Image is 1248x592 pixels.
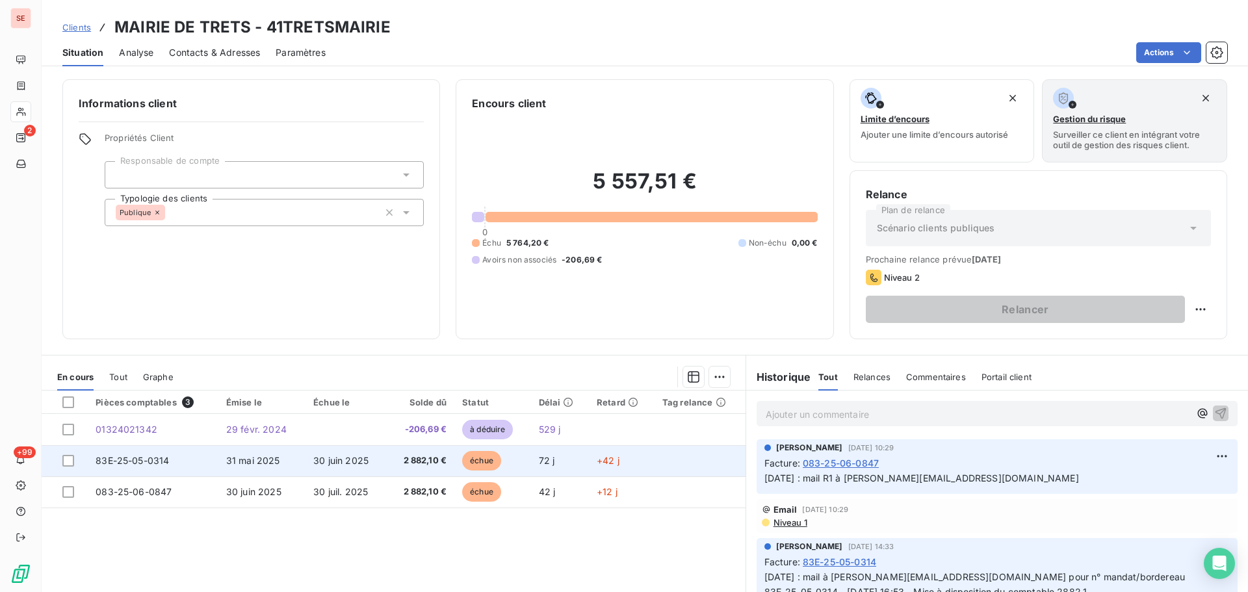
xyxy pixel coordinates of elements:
span: 29 févr. 2024 [226,424,287,435]
span: Paramètres [276,46,326,59]
span: 2 882,10 € [395,454,447,467]
input: Ajouter une valeur [116,169,126,181]
span: Facture : [764,555,800,569]
span: Scénario clients publiques [877,222,995,235]
span: Portail client [981,372,1032,382]
input: Ajouter une valeur [165,207,175,218]
span: Relances [853,372,890,382]
img: Logo LeanPay [10,563,31,584]
div: SE [10,8,31,29]
span: Situation [62,46,103,59]
h3: MAIRIE DE TRETS - 41TRETSMAIRIE [114,16,391,39]
h2: 5 557,51 € [472,168,817,207]
div: Émise le [226,397,298,407]
span: Gestion du risque [1053,114,1126,124]
span: [DATE] [972,254,1001,264]
div: Échue le [313,397,379,407]
div: Pièces comptables [96,396,211,408]
span: Prochaine relance prévue [866,254,1211,264]
span: Contacts & Adresses [169,46,260,59]
button: Actions [1136,42,1201,63]
span: En cours [57,372,94,382]
button: Limite d’encoursAjouter une limite d’encours autorisé [850,79,1035,162]
span: 3 [182,396,194,408]
span: 83E-25-05-0314 [96,455,169,466]
span: Tout [109,372,127,382]
span: [DATE] 10:29 [848,444,894,452]
span: Échu [482,237,501,249]
span: Publique [120,209,151,216]
span: 2 882,10 € [395,485,447,498]
div: Délai [539,397,581,407]
span: Surveiller ce client en intégrant votre outil de gestion des risques client. [1053,129,1216,150]
span: 0,00 € [792,237,818,249]
button: Gestion du risqueSurveiller ce client en intégrant votre outil de gestion des risques client. [1042,79,1227,162]
h6: Encours client [472,96,546,111]
div: Open Intercom Messenger [1204,548,1235,579]
span: 01324021342 [96,424,157,435]
span: Niveau 1 [772,517,807,528]
span: Commentaires [906,372,966,382]
span: Facture : [764,456,800,470]
span: 083-25-06-0847 [96,486,172,497]
span: [DATE] 14:33 [848,543,894,550]
span: 30 juin 2025 [226,486,281,497]
span: +42 j [597,455,619,466]
span: [PERSON_NAME] [776,541,843,552]
span: 42 j [539,486,556,497]
span: Ajouter une limite d’encours autorisé [861,129,1008,140]
span: -206,69 € [395,423,447,436]
span: 30 juil. 2025 [313,486,368,497]
div: Solde dû [395,397,447,407]
span: échue [462,451,501,470]
span: Niveau 2 [884,272,920,283]
span: 83E-25-05-0314 [803,555,876,569]
span: Analyse [119,46,153,59]
button: Relancer [866,296,1185,323]
a: 2 [10,127,31,148]
div: Tag relance [662,397,738,407]
a: Clients [62,21,91,34]
span: 529 j [539,424,561,435]
h6: Historique [746,369,811,385]
span: Limite d’encours [861,114,929,124]
span: 30 juin 2025 [313,455,369,466]
span: Tout [818,372,838,382]
span: Clients [62,22,91,32]
span: [DATE] 10:29 [802,506,848,513]
span: [DATE] : mail R1 à [PERSON_NAME][EMAIL_ADDRESS][DOMAIN_NAME] [764,472,1079,483]
span: Graphe [143,372,174,382]
span: 31 mai 2025 [226,455,280,466]
span: à déduire [462,420,513,439]
span: 0 [482,227,487,237]
span: +99 [14,446,36,458]
span: Non-échu [749,237,786,249]
span: -206,69 € [562,254,602,266]
span: Avoirs non associés [482,254,556,266]
span: 2 [24,125,36,136]
span: 5 764,20 € [506,237,549,249]
span: échue [462,482,501,502]
span: Email [773,504,798,515]
span: 083-25-06-0847 [803,456,879,470]
span: [PERSON_NAME] [776,442,843,454]
div: Retard [597,397,647,407]
span: +12 j [597,486,617,497]
h6: Informations client [79,96,424,111]
div: Statut [462,397,523,407]
span: 72 j [539,455,555,466]
h6: Relance [866,187,1211,202]
span: Propriétés Client [105,133,424,151]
